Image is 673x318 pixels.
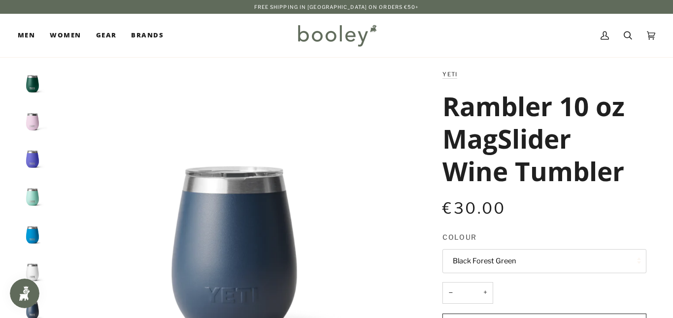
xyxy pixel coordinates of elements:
img: Booley [294,21,380,50]
iframe: Button to open loyalty program pop-up [10,279,39,308]
img: Yeti Rambler 10 oz MagSlider Wine Tumbler Black Forest Green - Booley Galway [18,69,47,98]
span: Colour [442,232,476,242]
a: Women [42,14,88,57]
p: Free Shipping in [GEOGRAPHIC_DATA] on Orders €50+ [254,3,419,11]
span: Brands [131,31,164,40]
h1: Rambler 10 oz MagSlider Wine Tumbler [442,90,639,187]
button: + [477,282,493,304]
img: Yeti Rambler 10 oz MagSlider Wine Tumbler Ultramarine Violet - Booley Galway [18,144,47,174]
span: Gear [96,31,117,40]
button: − [442,282,458,304]
img: Yeti Rambler 10 oz MagSlider Wine Tumbler White - Booley Galway [18,257,47,287]
a: YETI [442,71,457,78]
span: Men [18,31,35,40]
img: Yeti Rambler 10 oz MagSlider Wine Tumbler Big Wave Blue - Booley Galway [18,220,47,250]
input: Quantity [442,282,493,304]
span: Women [50,31,81,40]
a: Men [18,14,42,57]
img: Yeti Rambler 10 oz MagSlider Wine Tumbler Seafoam - Booley Galway [18,182,47,212]
a: Brands [124,14,171,57]
button: Black Forest Green [442,249,646,273]
span: €30.00 [442,199,505,218]
img: Yeti Rambler 10 oz MagSlider Wine Tumbler Cherry Blossom - Booley Galway [18,107,47,136]
a: Gear [89,14,124,57]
